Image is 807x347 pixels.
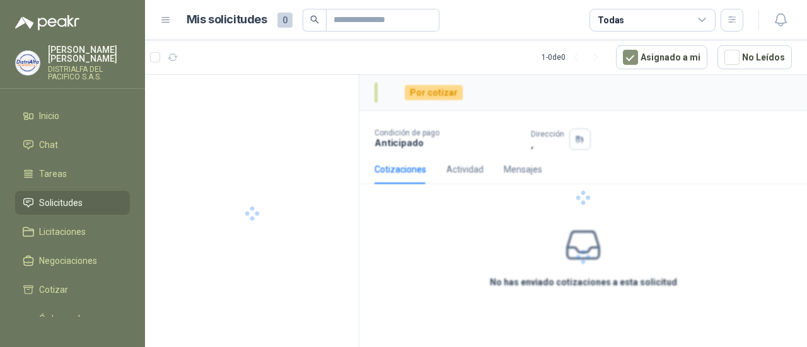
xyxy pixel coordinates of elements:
[15,249,130,273] a: Negociaciones
[39,167,67,181] span: Tareas
[15,278,130,302] a: Cotizar
[16,51,40,75] img: Company Logo
[15,220,130,244] a: Licitaciones
[15,162,130,186] a: Tareas
[15,133,130,157] a: Chat
[15,307,130,344] a: Órdenes de Compra
[48,45,130,63] p: [PERSON_NAME] [PERSON_NAME]
[277,13,293,28] span: 0
[616,45,707,69] button: Asignado a mi
[39,109,59,123] span: Inicio
[39,283,68,297] span: Cotizar
[15,104,130,128] a: Inicio
[15,15,79,30] img: Logo peakr
[39,254,97,268] span: Negociaciones
[717,45,792,69] button: No Leídos
[15,191,130,215] a: Solicitudes
[39,312,118,339] span: Órdenes de Compra
[39,196,83,210] span: Solicitudes
[310,15,319,24] span: search
[542,47,606,67] div: 1 - 0 de 0
[187,11,267,29] h1: Mis solicitudes
[39,225,86,239] span: Licitaciones
[48,65,130,81] p: DISTRIALFA DEL PACIFICO S.A.S.
[39,138,58,152] span: Chat
[598,13,624,27] div: Todas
